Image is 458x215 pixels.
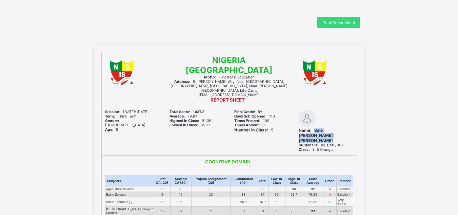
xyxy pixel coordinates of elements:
[234,123,260,127] b: Times Absent:
[299,128,312,133] b: Name:
[234,110,262,114] span: B+
[234,127,273,132] span: 9
[191,197,230,207] td: 18
[105,114,136,119] span: Third Term
[257,186,268,192] td: 86
[257,192,268,197] td: 87
[105,119,145,127] span: [DEMOGRAPHIC_DATA]
[170,175,191,186] th: Second CA (20)
[285,175,303,186] th: High. In Class
[170,110,204,114] span: 1437.2
[285,186,303,192] td: 96
[204,75,216,79] b: Motto:
[191,186,230,192] td: 18
[303,175,323,186] th: Class Average
[191,175,230,186] th: Project/Assignment (20)
[211,97,245,103] b: REPORT SHEET
[105,175,154,186] th: Subjects
[234,114,266,119] b: Days Sch.Opened:
[303,186,323,192] td: 82
[323,197,336,207] td: B+
[234,119,270,123] span: 108
[105,127,113,132] b: Age:
[323,192,336,197] td: A
[230,192,257,197] td: 33
[170,119,199,123] b: Highest In Class:
[204,75,254,79] span: Functional Education
[336,175,353,186] th: Remark
[299,143,318,147] b: Student ID:
[105,127,118,132] span: 9
[299,128,333,143] span: Sale [PERSON_NAME] [PERSON_NAME]
[234,127,268,132] b: Number in Class:
[154,175,170,186] th: First CA (20)
[336,197,353,207] td: Very Good
[299,147,310,152] b: Class:
[230,197,257,207] td: 26.7
[234,123,265,127] span: 0
[230,186,257,192] td: 32
[105,197,154,207] td: Basic Technology
[105,186,154,192] td: Agricultural Science
[268,186,285,192] td: 70
[268,192,285,197] td: 59
[105,110,120,114] b: Session:
[185,55,273,75] span: NIGERIA [GEOGRAPHIC_DATA]
[170,110,190,114] b: Total Score:
[230,175,257,186] th: Examination (40)
[336,186,353,192] td: Excellent
[191,192,230,197] td: 20
[322,20,355,25] span: Print Reportsheet
[234,114,275,119] span: 110
[105,119,119,123] b: Gender:
[170,123,198,127] b: Lowest In Class:
[268,175,285,186] th: Low. In Class
[170,197,191,207] td: 16
[268,197,285,207] td: 55
[170,114,185,119] b: Average:
[154,192,170,197] td: 15
[285,192,303,197] td: 93.7
[170,119,212,123] span: 91.36
[105,114,115,119] b: Term:
[323,186,336,192] td: A
[323,175,336,186] th: Grade
[199,93,260,97] span: [EMAIL_ADDRESS][DOMAIN_NAME]
[234,119,260,123] b: Times Present:
[303,192,323,197] td: 75.89
[299,143,343,147] span: ngis/stu/002
[154,186,170,192] td: 18
[257,197,268,207] td: 76.7
[234,110,255,114] b: Final Grade:
[299,147,333,152] span: Yr 5 Orange
[170,192,191,197] td: 19
[170,123,210,127] span: 65.27
[154,197,170,207] td: 16
[174,79,190,84] b: Address:
[170,186,191,192] td: 18
[170,114,198,119] span: 79.84
[105,110,148,114] span: [DATE]-[DATE]
[171,79,287,93] span: 8, [PERSON_NAME] Way, Near [GEOGRAPHIC_DATA], [GEOGRAPHIC_DATA], [GEOGRAPHIC_DATA], Near [PERSON_...
[336,192,353,197] td: Excellent
[285,197,303,207] td: 93.3
[105,192,154,197] td: Basic Science
[257,175,268,186] th: Total
[303,197,323,207] td: 72.86
[205,159,251,164] b: COGNITIVE DOMAIN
